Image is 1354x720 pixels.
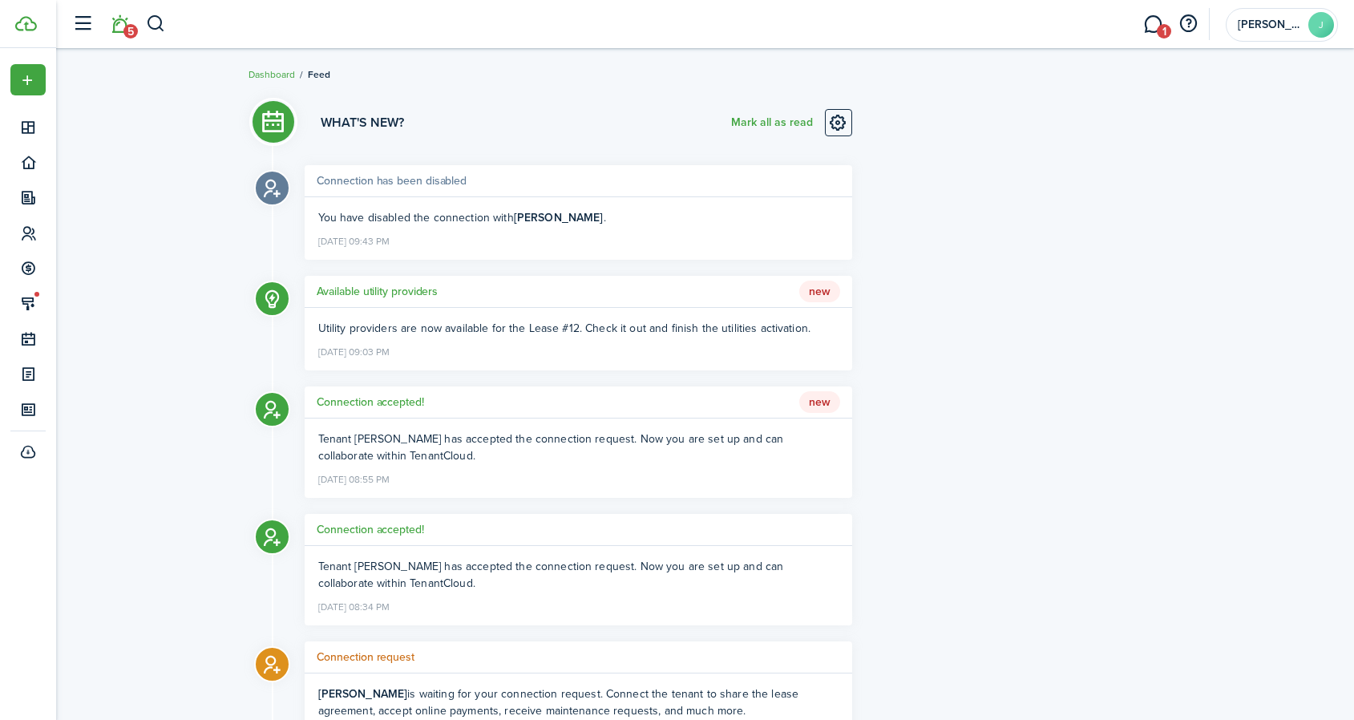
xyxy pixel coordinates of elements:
b: [PERSON_NAME] [514,209,604,226]
a: Dashboard [249,67,295,82]
button: Open menu [10,64,46,95]
span: New [799,391,840,414]
time: [DATE] 08:55 PM [318,467,390,488]
h3: What's new? [321,113,404,132]
h5: Connection accepted! [317,394,424,411]
ng-component: is waiting for your connection request. Connect the tenant to share the lease agreement, accept o... [318,686,799,719]
button: Mark all as read [731,109,813,136]
h5: Connection accepted! [317,521,424,538]
button: Open sidebar [67,9,98,39]
time: [DATE] 08:34 PM [318,595,390,616]
avatar-text: J [1308,12,1334,38]
span: Jasmine [1238,19,1302,30]
time: [DATE] 09:43 PM [318,229,390,250]
span: Feed [308,67,330,82]
span: 1 [1157,24,1171,38]
a: Messaging [1138,4,1168,45]
time: [DATE] 09:03 PM [318,340,390,361]
h5: Connection has been disabled [317,172,467,189]
h5: Available utility providers [317,283,439,300]
button: Open resource center [1174,10,1202,38]
img: TenantCloud [15,16,37,31]
h5: Connection request [317,649,415,665]
button: Search [146,10,166,38]
span: Tenant [PERSON_NAME] has accepted the connection request. Now you are set up and can collaborate ... [318,431,784,464]
b: [PERSON_NAME] [318,686,408,702]
span: Tenant [PERSON_NAME] has accepted the connection request. Now you are set up and can collaborate ... [318,558,784,592]
span: You have disabled the connection with . [318,209,606,226]
span: Utility providers are now available for the Lease #12. Check it out and finish the utilities acti... [318,320,811,337]
span: New [799,281,840,303]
